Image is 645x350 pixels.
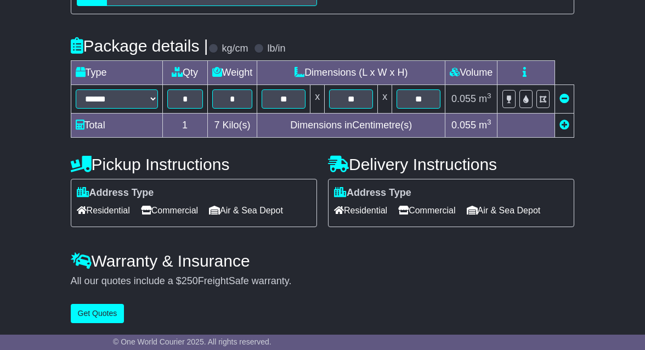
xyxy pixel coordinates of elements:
td: x [310,85,325,114]
label: lb/in [268,43,286,55]
span: 0.055 [451,93,476,104]
span: 250 [182,275,198,286]
h4: Pickup Instructions [71,155,317,173]
td: Total [71,114,162,138]
h4: Package details | [71,37,208,55]
td: Kilo(s) [207,114,257,138]
span: Residential [334,202,387,219]
label: Address Type [334,187,411,199]
span: Commercial [398,202,455,219]
h4: Warranty & Insurance [71,252,575,270]
span: m [479,93,491,104]
span: 7 [214,120,219,131]
a: Remove this item [559,93,569,104]
td: Volume [445,61,497,85]
button: Get Quotes [71,304,125,323]
span: Air & Sea Depot [467,202,541,219]
div: All our quotes include a $ FreightSafe warranty. [71,275,575,287]
span: Air & Sea Depot [209,202,283,219]
span: Residential [77,202,130,219]
td: Qty [162,61,207,85]
td: Weight [207,61,257,85]
td: Dimensions (L x W x H) [257,61,445,85]
sup: 3 [487,92,491,100]
h4: Delivery Instructions [328,155,574,173]
a: Add new item [559,120,569,131]
label: Address Type [77,187,154,199]
td: x [378,85,392,114]
span: m [479,120,491,131]
label: kg/cm [222,43,248,55]
sup: 3 [487,118,491,126]
td: Dimensions in Centimetre(s) [257,114,445,138]
span: © One World Courier 2025. All rights reserved. [113,337,271,346]
td: 1 [162,114,207,138]
span: Commercial [141,202,198,219]
td: Type [71,61,162,85]
span: 0.055 [451,120,476,131]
